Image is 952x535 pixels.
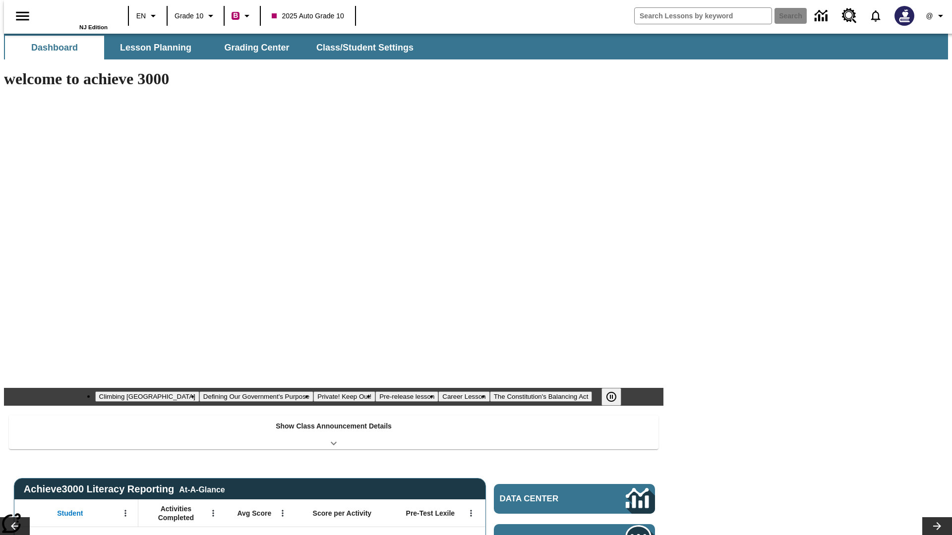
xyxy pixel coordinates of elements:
[228,7,257,25] button: Boost Class color is violet red. Change class color
[375,391,438,402] button: Slide 4 Pre-release lesson
[836,2,863,29] a: Resource Center, Will open in new tab
[4,70,663,88] h1: welcome to achieve 3000
[809,2,836,30] a: Data Center
[233,9,238,22] span: B
[308,36,421,59] button: Class/Student Settings
[926,11,933,21] span: @
[175,11,203,21] span: Grade 10
[438,391,489,402] button: Slide 5 Career Lesson
[43,4,108,24] a: Home
[9,415,658,449] div: Show Class Announcement Details
[136,11,146,21] span: EN
[143,504,209,522] span: Activities Completed
[120,42,191,53] span: Lesson Planning
[635,8,772,24] input: search field
[313,509,372,518] span: Score per Activity
[500,494,593,504] span: Data Center
[922,517,952,535] button: Lesson carousel, Next
[206,506,221,521] button: Open Menu
[31,42,78,53] span: Dashboard
[237,509,271,518] span: Avg Score
[43,3,108,30] div: Home
[8,1,37,31] button: Open side menu
[132,7,164,25] button: Language: EN, Select a language
[57,509,83,518] span: Student
[24,483,225,495] span: Achieve3000 Literacy Reporting
[316,42,414,53] span: Class/Student Settings
[118,506,133,521] button: Open Menu
[276,421,392,431] p: Show Class Announcement Details
[224,42,289,53] span: Grading Center
[601,388,631,406] div: Pause
[4,34,948,59] div: SubNavbar
[4,36,422,59] div: SubNavbar
[5,36,104,59] button: Dashboard
[490,391,593,402] button: Slide 6 The Constitution's Balancing Act
[272,11,344,21] span: 2025 Auto Grade 10
[199,391,313,402] button: Slide 2 Defining Our Government's Purpose
[406,509,455,518] span: Pre-Test Lexile
[920,7,952,25] button: Profile/Settings
[464,506,478,521] button: Open Menu
[207,36,306,59] button: Grading Center
[171,7,221,25] button: Grade: Grade 10, Select a grade
[79,24,108,30] span: NJ Edition
[179,483,225,494] div: At-A-Glance
[95,391,199,402] button: Slide 1 Climbing Mount Tai
[106,36,205,59] button: Lesson Planning
[601,388,621,406] button: Pause
[894,6,914,26] img: Avatar
[313,391,375,402] button: Slide 3 Private! Keep Out!
[275,506,290,521] button: Open Menu
[863,3,889,29] a: Notifications
[889,3,920,29] button: Select a new avatar
[494,484,655,514] a: Data Center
